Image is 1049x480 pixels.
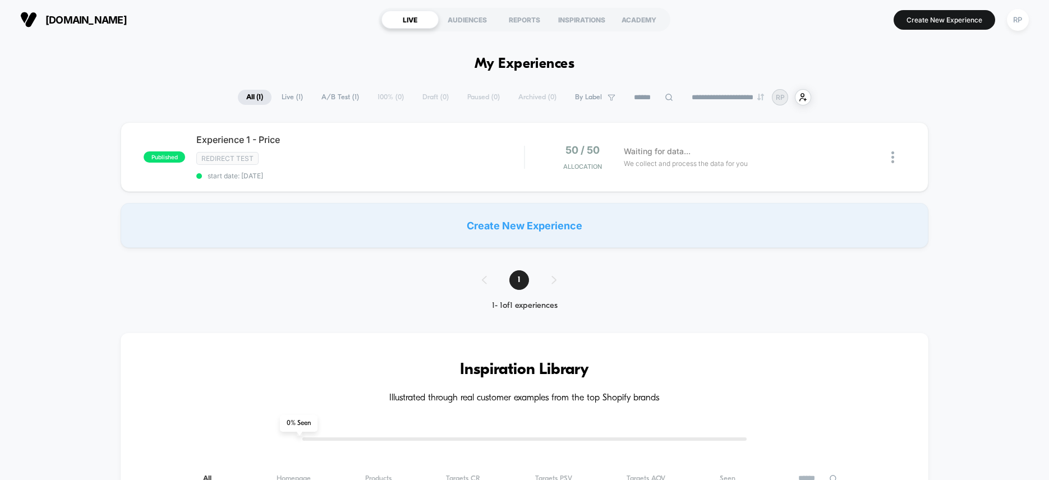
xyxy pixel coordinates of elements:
[553,11,610,29] div: INSPIRATIONS
[313,90,367,105] span: A/B Test ( 1 )
[280,415,318,432] span: 0 % Seen
[196,152,259,165] span: Redirect Test
[144,151,185,163] span: published
[624,145,691,158] span: Waiting for data...
[381,11,439,29] div: LIVE
[439,11,496,29] div: AUDIENCES
[121,203,928,248] div: Create New Experience
[496,11,553,29] div: REPORTS
[475,56,575,72] h1: My Experiences
[154,361,895,379] h3: Inspiration Library
[575,93,602,101] span: By Label
[154,393,895,404] h4: Illustrated through real customer examples from the top Shopify brands
[757,94,764,100] img: end
[776,93,785,101] p: RP
[1007,9,1029,31] div: RP
[17,11,130,29] button: [DOMAIN_NAME]
[610,11,668,29] div: ACADEMY
[238,90,272,105] span: All ( 1 )
[565,144,600,156] span: 50 / 50
[894,10,995,30] button: Create New Experience
[45,14,127,26] span: [DOMAIN_NAME]
[1004,8,1032,31] button: RP
[196,134,524,145] span: Experience 1 - Price
[471,301,579,311] div: 1 - 1 of 1 experiences
[20,11,37,28] img: Visually logo
[273,90,311,105] span: Live ( 1 )
[624,158,748,169] span: We collect and process the data for you
[563,163,602,170] span: Allocation
[509,270,529,290] span: 1
[891,151,894,163] img: close
[196,172,524,180] span: start date: [DATE]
